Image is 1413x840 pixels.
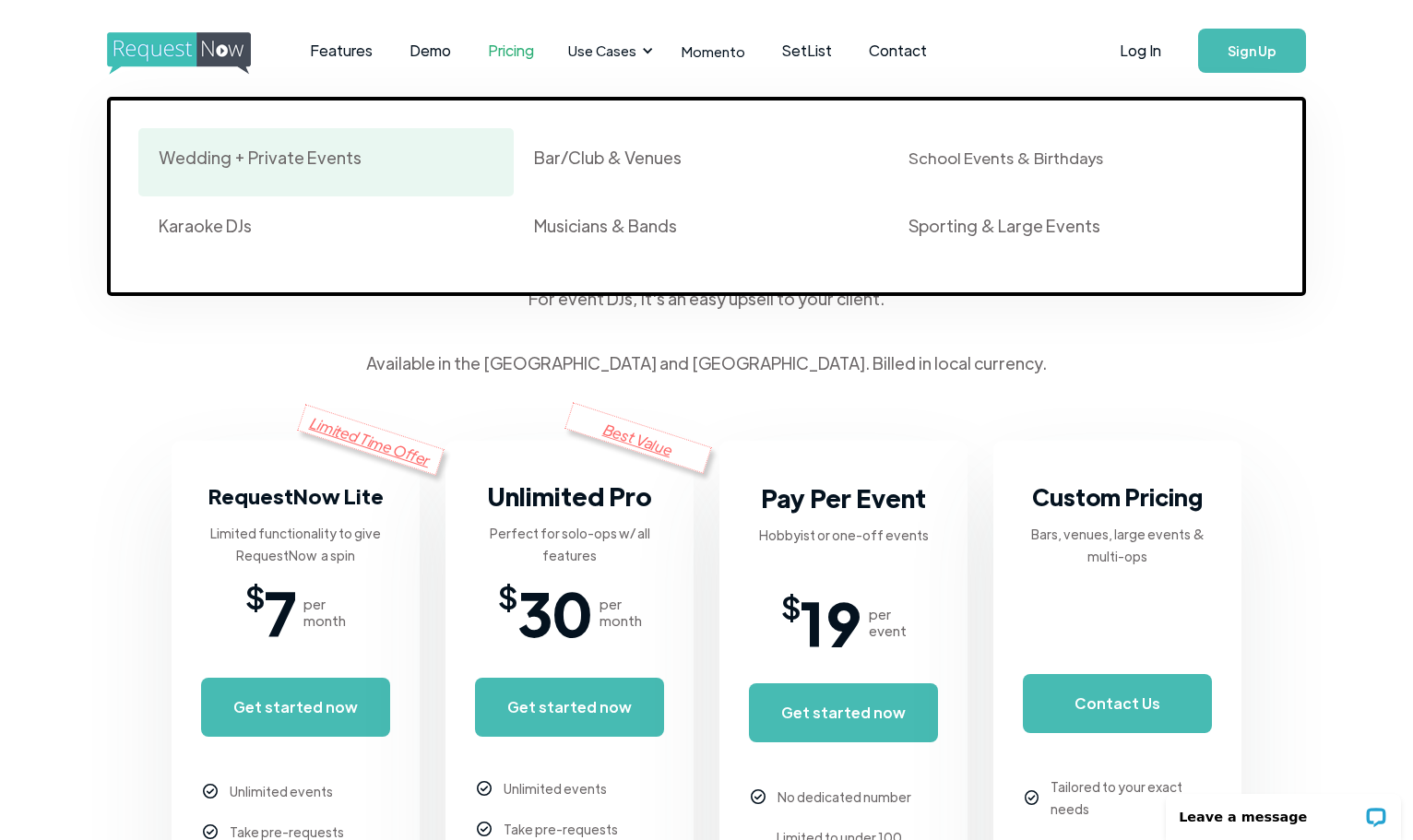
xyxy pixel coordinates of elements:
[850,22,945,79] a: Contact
[107,32,245,69] a: home
[469,22,552,79] a: Pricing
[749,683,938,742] a: Get started now
[751,789,766,805] img: checkmark
[801,595,861,650] span: 19
[201,678,390,737] a: Get started now
[1032,481,1203,512] strong: Custom Pricing
[869,606,907,639] div: per event
[1101,18,1180,83] a: Log In
[208,478,384,515] h3: RequestNow Lite
[1051,775,1212,820] div: Tailored to your exact needs
[366,349,1047,377] div: Available in the [GEOGRAPHIC_DATA] and [GEOGRAPHIC_DATA]. Billed in local currency.
[477,781,493,797] img: checkmark
[888,128,1264,196] a: School Events & Birthdays
[781,595,801,617] span: $
[265,585,296,640] span: 7
[203,824,219,840] img: checkmark
[138,128,514,196] a: Wedding + Private Events
[487,478,652,515] h3: Unlimited Pro
[1023,674,1212,733] a: Contact Us
[230,780,333,802] div: Unlimited events
[568,41,636,61] div: Use Cases
[291,22,391,79] a: Features
[600,596,642,629] div: per month
[557,22,659,79] div: Use Cases
[203,784,219,799] img: checkmark
[764,22,850,79] a: SetList
[297,404,445,475] div: Limited Time Offer
[475,522,664,566] div: Perfect for solo-ops w/ all features
[759,524,929,546] div: Hobbyist or one-off events
[888,196,1264,265] a: Sporting & Large Events
[504,818,618,840] div: Take pre-requests
[1198,29,1306,73] a: Sign Up
[1154,782,1413,840] iframe: LiveChat chat widget
[107,74,1306,296] nav: Use Cases
[201,522,390,566] div: Limited functionality to give RequestNow a spin
[245,585,265,607] span: $
[477,822,493,837] img: checkmark
[159,147,362,169] div: Wedding + Private Events
[303,596,346,629] div: per month
[1023,523,1212,567] div: Bars, venues, large events & multi-ops
[138,196,514,265] a: Karaoke DJs
[534,147,682,169] div: Bar/Club & Venues
[107,32,285,75] img: requestnow logo
[564,402,712,473] div: Best Value
[517,585,592,640] span: 30
[514,196,889,265] a: Musicians & Bands
[663,24,764,78] a: Momento
[159,215,252,237] div: Karaoke DJs
[908,147,1103,169] div: School Events & Birthdays
[514,128,889,196] a: Bar/Club & Venues
[475,678,664,737] a: Get started now
[761,481,926,514] strong: Pay Per Event
[908,215,1100,237] div: Sporting & Large Events
[1025,790,1039,805] img: checkmark
[778,786,911,808] div: No dedicated number
[391,22,469,79] a: Demo
[504,777,607,799] div: Unlimited events
[498,585,517,607] span: $
[534,215,677,237] div: Musicians & Bands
